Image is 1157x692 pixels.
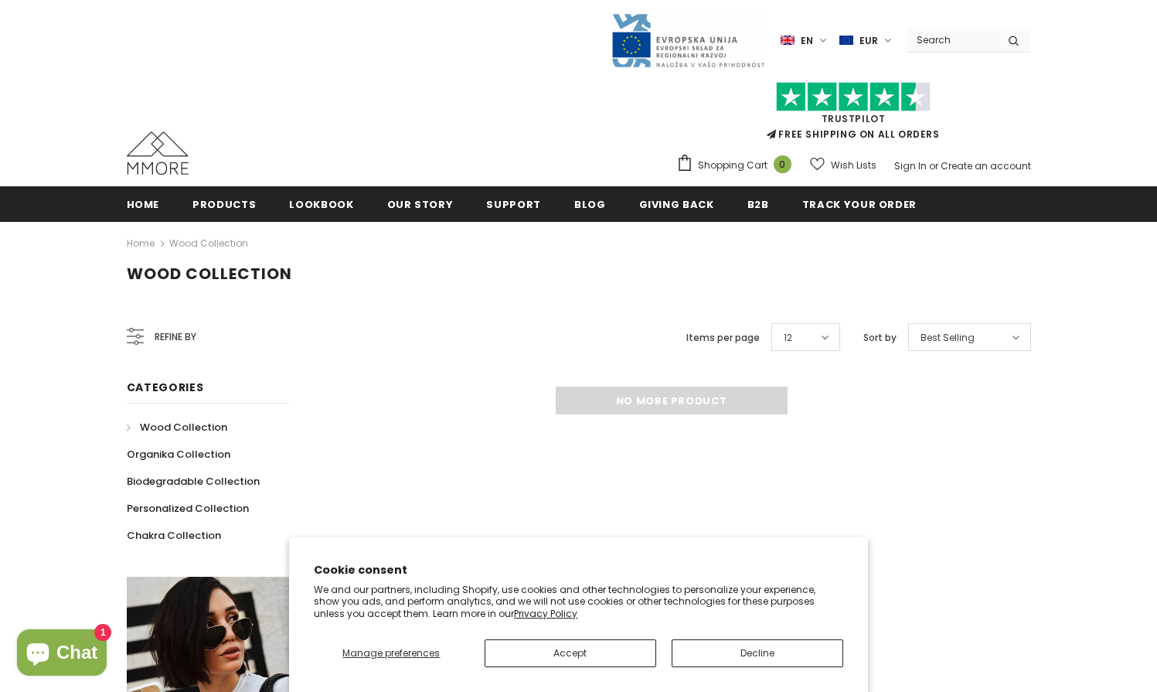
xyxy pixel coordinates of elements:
[686,330,760,346] label: Items per page
[127,441,230,468] a: Organika Collection
[514,607,577,620] a: Privacy Policy
[776,82,931,112] img: Trust Pilot Stars
[314,584,843,620] p: We and our partners, including Shopify, use cookies and other technologies to personalize your ex...
[676,89,1031,141] span: FREE SHIPPING ON ALL ORDERS
[802,186,917,221] a: Track your order
[894,159,927,172] a: Sign In
[127,380,204,395] span: Categories
[127,234,155,253] a: Home
[747,186,769,221] a: B2B
[127,263,292,285] span: Wood Collection
[486,197,541,212] span: support
[289,197,353,212] span: Lookbook
[639,197,714,212] span: Giving back
[611,12,765,69] img: Javni Razpis
[676,154,799,177] a: Shopping Cart 0
[127,186,160,221] a: Home
[941,159,1031,172] a: Create an account
[639,186,714,221] a: Giving back
[314,639,468,667] button: Manage preferences
[127,501,249,516] span: Personalized Collection
[486,186,541,221] a: support
[127,474,260,489] span: Biodegradable Collection
[127,414,227,441] a: Wood Collection
[672,639,843,667] button: Decline
[192,186,256,221] a: Products
[192,197,256,212] span: Products
[485,639,656,667] button: Accept
[127,468,260,495] a: Biodegradable Collection
[140,420,227,435] span: Wood Collection
[802,197,917,212] span: Track your order
[859,33,878,49] span: EUR
[801,33,813,49] span: en
[611,33,765,46] a: Javni Razpis
[907,29,996,51] input: Search Site
[127,131,189,175] img: MMORE Cases
[920,330,975,346] span: Best Selling
[822,112,886,125] a: Trustpilot
[774,155,791,173] span: 0
[127,495,249,522] a: Personalized Collection
[155,329,196,346] span: Refine by
[289,186,353,221] a: Lookbook
[574,186,606,221] a: Blog
[929,159,938,172] span: or
[574,197,606,212] span: Blog
[342,646,440,660] span: Manage preferences
[12,629,111,680] inbox-online-store-chat: Shopify online store chat
[314,562,843,578] h2: Cookie consent
[863,330,897,346] label: Sort by
[784,330,792,346] span: 12
[127,197,160,212] span: Home
[127,522,221,549] a: Chakra Collection
[169,237,248,250] a: Wood Collection
[698,158,767,173] span: Shopping Cart
[127,528,221,543] span: Chakra Collection
[781,34,795,47] img: i-lang-1.png
[387,197,454,212] span: Our Story
[127,447,230,462] span: Organika Collection
[810,152,876,179] a: Wish Lists
[747,197,769,212] span: B2B
[387,186,454,221] a: Our Story
[831,158,876,173] span: Wish Lists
